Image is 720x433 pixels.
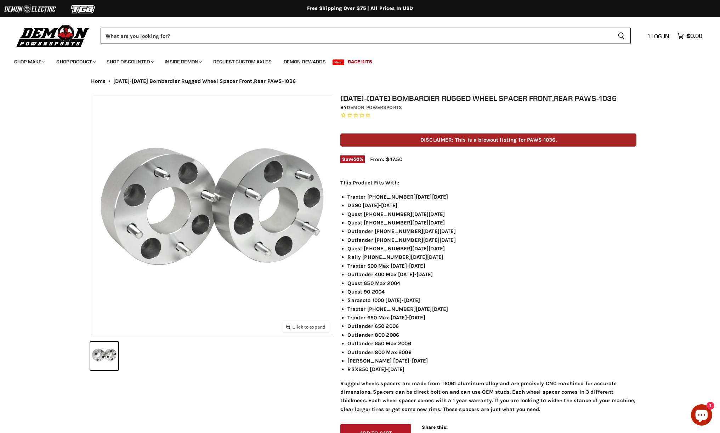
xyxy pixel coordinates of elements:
li: Outlander 800 2006 [347,331,636,339]
span: [DATE]-[DATE] Bombardier Rugged Wheel Spacer Front,Rear PAWS-1036 [113,78,296,84]
form: Product [101,28,631,44]
li: Outlander [PHONE_NUMBER][DATE][DATE] [347,227,636,235]
h1: [DATE]-[DATE] Bombardier Rugged Wheel Spacer Front,Rear PAWS-1036 [340,94,636,103]
li: Outlander 650 Max 2006 [347,339,636,348]
a: Log in [645,33,674,39]
div: Free Shipping Over $75 | All Prices In USD [77,5,644,12]
span: Share this: [422,425,447,430]
span: From: $47.50 [370,156,402,163]
div: by [340,104,636,112]
li: [PERSON_NAME] [DATE]-[DATE] [347,357,636,365]
li: Rally [PHONE_NUMBER][DATE][DATE] [347,253,636,261]
a: $0.00 [674,31,706,41]
li: Quest 650 Max 2004 [347,279,636,287]
input: When autocomplete results are available use up and down arrows to review and enter to select [101,28,612,44]
nav: Breadcrumbs [77,78,644,84]
span: Click to expand [286,324,325,330]
a: Demon Powersports [347,104,402,110]
li: RSX850 [DATE]-[DATE] [347,365,636,374]
p: DISCLAIMER: This is a blowout listing for PAWS-1036. [340,133,636,147]
a: Home [91,78,106,84]
a: Shop Product [51,55,100,69]
li: DS90 [DATE]-[DATE] [347,201,636,210]
div: Rugged wheels spacers are made from T6061 aluminum alloy and are precisely CNC machined for accur... [340,178,636,414]
button: Search [612,28,631,44]
li: Outlander 800 Max 2006 [347,348,636,357]
a: Shop Discounted [101,55,158,69]
a: Demon Rewards [278,55,331,69]
li: Outlander 650 2006 [347,322,636,330]
span: Save % [340,155,365,163]
li: Quest [PHONE_NUMBER][DATE][DATE] [347,244,636,253]
a: Race Kits [342,55,378,69]
img: Demon Electric Logo 2 [4,2,57,16]
inbox-online-store-chat: Shopify online store chat [689,404,714,427]
li: Quest 90 2004 [347,287,636,296]
li: Quest [PHONE_NUMBER][DATE][DATE] [347,210,636,218]
span: 50 [353,156,359,162]
a: Inside Demon [159,55,206,69]
span: $0.00 [687,33,702,39]
a: Shop Make [9,55,50,69]
li: Sarasota 1000 [DATE]-[DATE] [347,296,636,304]
img: TGB Logo 2 [57,2,110,16]
a: Request Custom Axles [208,55,277,69]
li: Outlander 400 Max [DATE]-[DATE] [347,270,636,279]
img: 1999-2016 Bombardier Rugged Wheel Spacer Front,Rear PAWS-1036 [91,94,333,336]
span: New! [333,59,345,65]
ul: Main menu [9,52,701,69]
li: Traxter 650 Max [DATE]-[DATE] [347,313,636,322]
span: Log in [651,33,669,40]
button: Click to expand [283,322,329,332]
li: Traxter [PHONE_NUMBER][DATE][DATE] [347,193,636,201]
p: This Product Fits With: [340,178,636,187]
span: Rated 0.0 out of 5 stars 0 reviews [340,112,636,119]
li: Traxter [PHONE_NUMBER][DATE][DATE] [347,305,636,313]
img: Demon Powersports [14,23,92,48]
li: Quest [PHONE_NUMBER][DATE][DATE] [347,218,636,227]
li: Traxter 500 Max [DATE]-[DATE] [347,262,636,270]
button: 1999-2016 Bombardier Rugged Wheel Spacer Front,Rear PAWS-1036 thumbnail [90,342,118,370]
li: Outlander [PHONE_NUMBER][DATE][DATE] [347,236,636,244]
